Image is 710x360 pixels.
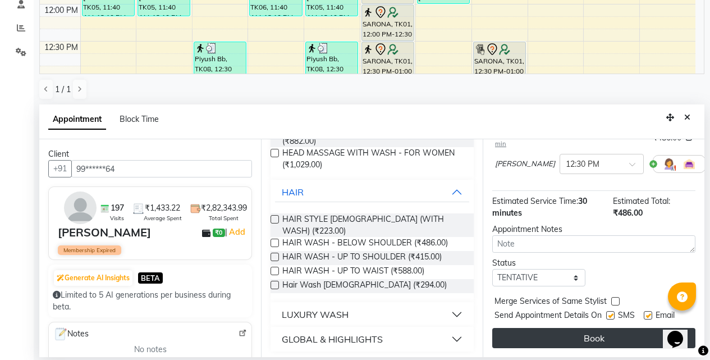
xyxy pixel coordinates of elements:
img: Interior.png [682,157,696,171]
span: Average Spent [144,214,182,222]
span: ₹2,82,343.99 [201,202,247,214]
button: +91 [48,160,72,177]
div: Status [492,257,585,269]
span: HAIR WASH - UP TO SHOULDER (₹415.00) [282,251,442,265]
span: ₹0 [213,229,225,238]
button: Book [492,328,695,348]
span: [PERSON_NAME] [495,158,555,170]
button: Generate AI Insights [54,270,132,286]
a: Add [227,225,247,239]
span: Appointment [48,110,106,130]
div: 12:00 PM [42,4,80,16]
span: Total Spent [209,214,239,222]
span: Membership Expired [58,245,121,255]
div: Piyush Bb, TK08, 12:30 PM-01:00 PM, HAIRCUT [DEMOGRAPHIC_DATA] [306,42,358,78]
button: GLOBAL & HIGHLIGHTS [275,329,469,349]
span: 1 / 1 [55,84,71,95]
span: HAIR STYLE [DEMOGRAPHIC_DATA] (WITH WASH) (₹223.00) [282,213,465,237]
span: ₹486.00 [613,208,643,218]
span: Notes [53,327,89,341]
div: Appointment Notes [492,224,695,235]
span: Merge Services of Same Stylist [494,295,607,309]
span: Email [656,309,675,323]
span: Estimated Total: [613,196,670,206]
button: HAIR [275,182,469,202]
span: Visits [110,214,124,222]
div: SARONA, TK01, 12:30 PM-01:00 PM, EYEBROW - THREADING [362,42,414,78]
span: HAIR WASH - UP TO WAIST (₹588.00) [282,265,424,279]
div: Client [48,148,252,160]
iframe: chat widget [663,315,699,349]
span: SMS [618,309,635,323]
input: Search by Name/Mobile/Email/Code [71,160,252,177]
button: Close [679,109,695,126]
div: SARONA, TK01, 12:30 PM-01:00 PM, Coffee Pedi [474,42,525,78]
span: Send Appointment Details On [494,309,602,323]
span: HEAD MASSAGE WITH WASH - FOR WOMEN (₹1,029.00) [282,147,465,171]
button: LUXURY WASH [275,304,469,325]
div: Piyush Bb, TK08, 12:30 PM-01:00 PM, HAIRCUT [DEMOGRAPHIC_DATA] [194,42,246,78]
img: Hairdresser.png [662,157,676,171]
span: No notes [134,344,167,356]
span: BETA [138,272,163,283]
span: Hair Wash [DEMOGRAPHIC_DATA] (₹294.00) [282,279,447,293]
span: Estimated Service Time: [492,196,578,206]
span: ₹1,433.22 [145,202,180,214]
span: | [225,225,247,239]
div: [PERSON_NAME] [58,224,151,241]
span: 197 [111,202,124,214]
span: HAIR WASH - BELOW SHOULDER (₹486.00) [282,237,448,251]
div: LUXURY WASH [282,308,349,321]
div: HAIR [282,185,304,199]
div: SARONA, TK01, 12:00 PM-12:30 PM, EYEBROW - THREADING [362,5,414,40]
div: 12:30 PM [42,42,80,53]
div: GLOBAL & HIGHLIGHTS [282,332,383,346]
img: avatar [64,192,97,224]
span: Block Time [120,114,159,124]
div: Limited to 5 AI generations per business during beta. [53,289,248,313]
